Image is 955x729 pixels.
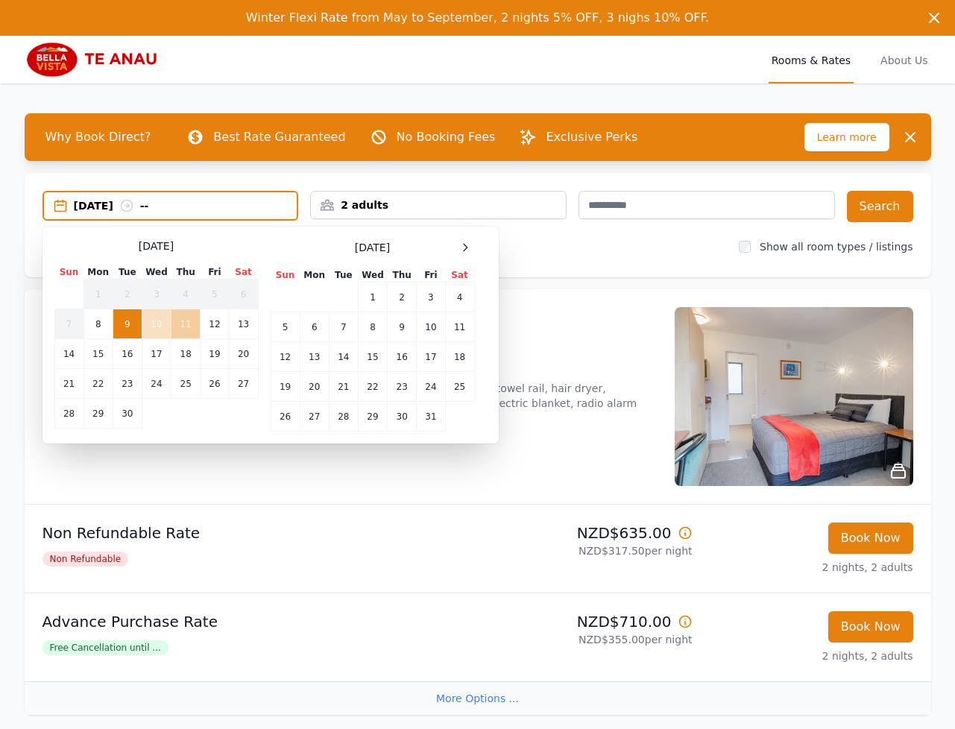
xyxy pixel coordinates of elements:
p: NZD$317.50 per night [484,543,693,558]
td: 7 [54,309,83,339]
th: Sat [229,265,258,280]
th: Sat [445,268,474,283]
th: Wed [358,268,387,283]
td: 22 [83,369,113,399]
p: Advance Purchase Rate [42,611,472,632]
td: 19 [201,339,229,369]
td: 16 [388,342,417,372]
a: Rooms & Rates [769,36,854,83]
td: 5 [201,280,229,309]
td: 28 [54,399,83,429]
td: 15 [358,342,387,372]
td: 18 [445,342,474,372]
th: Sun [271,268,300,283]
td: 17 [417,342,445,372]
button: Book Now [828,523,913,554]
p: 2 nights, 2 adults [705,648,913,663]
th: Fri [201,265,229,280]
label: Show all room types / listings [760,241,913,253]
span: Winter Flexi Rate from May to September, 2 nights 5% OFF, 3 nighs 10% OFF. [246,10,709,25]
p: 2 nights, 2 adults [705,560,913,575]
th: Sun [54,265,83,280]
td: 17 [142,339,171,369]
span: [DATE] [139,239,174,253]
td: 4 [445,283,474,312]
td: 18 [171,339,201,369]
p: Non Refundable Rate [42,523,472,543]
span: Non Refundable [42,552,129,567]
th: Mon [300,268,329,283]
td: 8 [358,312,387,342]
td: 10 [142,309,171,339]
th: Tue [113,265,142,280]
span: Why Book Direct? [34,122,163,152]
th: Fri [417,268,445,283]
button: Search [847,191,913,222]
td: 7 [329,312,358,342]
td: 20 [229,339,258,369]
td: 20 [300,372,329,402]
td: 5 [271,312,300,342]
td: 29 [83,399,113,429]
td: 1 [83,280,113,309]
th: Mon [83,265,113,280]
div: [DATE] -- [74,198,297,213]
td: 23 [388,372,417,402]
td: 6 [300,312,329,342]
td: 9 [113,309,142,339]
p: Exclusive Perks [546,128,637,146]
span: [DATE] [355,240,390,255]
td: 26 [201,369,229,399]
img: Bella Vista Te Anau [25,42,168,78]
td: 31 [417,402,445,432]
a: About Us [877,36,930,83]
td: 16 [113,339,142,369]
td: 6 [229,280,258,309]
td: 11 [445,312,474,342]
td: 13 [229,309,258,339]
div: 2 adults [311,198,566,212]
th: Tue [329,268,358,283]
p: NZD$355.00 per night [484,632,693,647]
td: 2 [388,283,417,312]
span: Learn more [804,123,889,151]
td: 29 [358,402,387,432]
td: 25 [445,372,474,402]
th: Thu [388,268,417,283]
td: 24 [142,369,171,399]
td: 24 [417,372,445,402]
td: 11 [171,309,201,339]
td: 26 [271,402,300,432]
td: 12 [271,342,300,372]
span: Free Cancellation until ... [42,640,168,655]
td: 19 [271,372,300,402]
td: 4 [171,280,201,309]
p: NZD$710.00 [484,611,693,632]
td: 10 [417,312,445,342]
td: 8 [83,309,113,339]
td: 15 [83,339,113,369]
td: 21 [329,372,358,402]
td: 28 [329,402,358,432]
td: 23 [113,369,142,399]
th: Thu [171,265,201,280]
td: 21 [54,369,83,399]
td: 30 [113,399,142,429]
th: Wed [142,265,171,280]
button: Book Now [828,611,913,643]
td: 25 [171,369,201,399]
td: 14 [329,342,358,372]
td: 27 [229,369,258,399]
td: 1 [358,283,387,312]
p: NZD$635.00 [484,523,693,543]
td: 3 [142,280,171,309]
td: 13 [300,342,329,372]
td: 3 [417,283,445,312]
td: 27 [300,402,329,432]
p: No Booking Fees [397,128,496,146]
div: More Options ... [25,681,931,715]
td: 22 [358,372,387,402]
td: 30 [388,402,417,432]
